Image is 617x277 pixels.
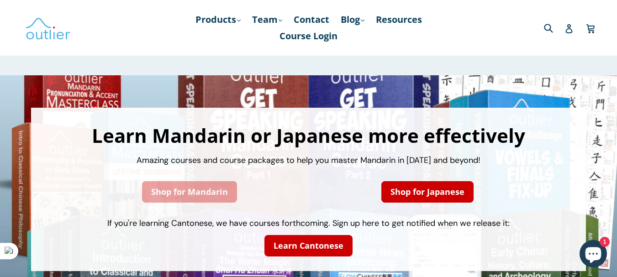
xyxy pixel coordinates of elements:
[275,28,342,44] a: Course Login
[107,218,510,229] span: If you're learning Cantonese, we have courses forthcoming. Sign up here to get notified when we r...
[137,155,480,166] span: Amazing courses and course packages to help you master Mandarin in [DATE] and beyond!
[542,18,567,37] input: Search
[25,15,71,41] img: Outlier Linguistics
[248,11,287,28] a: Team
[381,181,474,203] a: Shop for Japanese
[191,11,245,28] a: Products
[264,235,353,256] a: Learn Cantonese
[142,181,237,203] a: Shop for Mandarin
[577,240,610,270] inbox-online-store-chat: Shopify online store chat
[336,11,369,28] a: Blog
[289,11,334,28] a: Contact
[40,126,577,145] h1: Learn Mandarin or Japanese more effectively
[371,11,427,28] a: Resources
